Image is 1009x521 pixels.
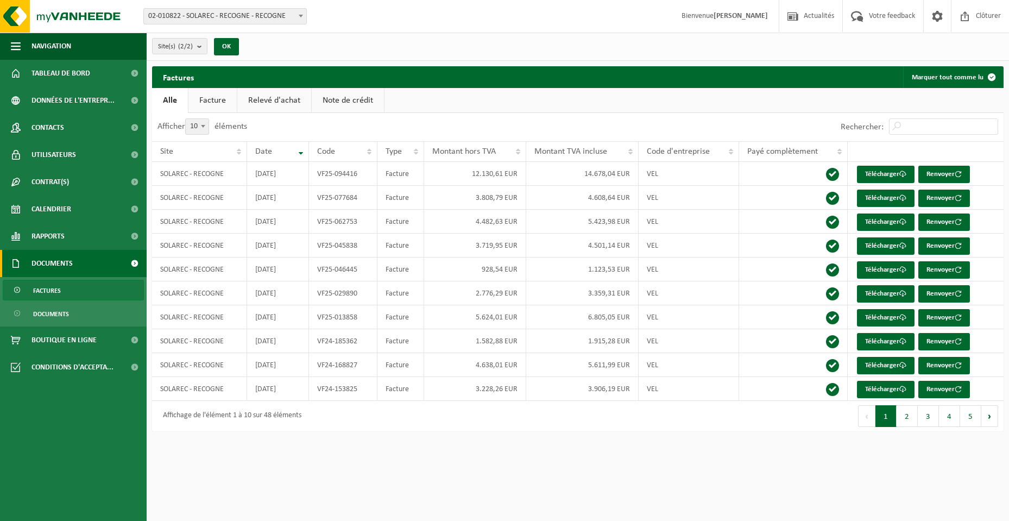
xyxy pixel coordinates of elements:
td: SOLAREC - RECOGNE [152,210,247,234]
button: Renvoyer [918,261,970,279]
td: 928,54 EUR [424,258,526,281]
button: Renvoyer [918,309,970,327]
td: VEL [639,329,739,353]
button: Renvoyer [918,190,970,207]
button: 3 [918,405,939,427]
td: [DATE] [247,353,309,377]
td: Facture [377,186,425,210]
td: 4.501,14 EUR [526,234,639,258]
button: Next [981,405,998,427]
td: 12.130,61 EUR [424,162,526,186]
td: Facture [377,162,425,186]
a: Télécharger [857,166,915,183]
span: Factures [33,280,61,301]
a: Alle [152,88,188,113]
td: VEL [639,353,739,377]
a: Note de crédit [312,88,384,113]
td: Facture [377,210,425,234]
td: VF25-094416 [309,162,377,186]
count: (2/2) [178,43,193,50]
td: VF24-168827 [309,353,377,377]
span: Conditions d'accepta... [31,354,113,381]
td: Facture [377,305,425,329]
a: Télécharger [857,381,915,398]
span: Contacts [31,114,64,141]
td: 5.624,01 EUR [424,305,526,329]
h2: Factures [152,66,205,87]
td: VF25-062753 [309,210,377,234]
td: SOLAREC - RECOGNE [152,377,247,401]
td: 3.808,79 EUR [424,186,526,210]
a: Factures [3,280,144,300]
button: 1 [875,405,897,427]
td: VF24-153825 [309,377,377,401]
button: Previous [858,405,875,427]
td: SOLAREC - RECOGNE [152,162,247,186]
td: VEL [639,258,739,281]
button: Renvoyer [918,381,970,398]
td: Facture [377,234,425,258]
td: [DATE] [247,305,309,329]
span: Site [160,147,173,156]
td: VEL [639,186,739,210]
td: 6.805,05 EUR [526,305,639,329]
td: SOLAREC - RECOGNE [152,258,247,281]
td: VEL [639,377,739,401]
td: 3.228,26 EUR [424,377,526,401]
button: Renvoyer [918,333,970,350]
td: VF24-185362 [309,329,377,353]
td: 3.906,19 EUR [526,377,639,401]
label: Rechercher: [841,123,884,131]
td: VF25-045838 [309,234,377,258]
td: [DATE] [247,186,309,210]
button: Site(s)(2/2) [152,38,207,54]
td: 4.482,63 EUR [424,210,526,234]
a: Télécharger [857,214,915,231]
td: VEL [639,210,739,234]
a: Télécharger [857,237,915,255]
button: 2 [897,405,918,427]
td: [DATE] [247,162,309,186]
td: [DATE] [247,258,309,281]
td: [DATE] [247,234,309,258]
span: Type [386,147,402,156]
span: Tableau de bord [31,60,90,87]
td: 2.776,29 EUR [424,281,526,305]
td: [DATE] [247,281,309,305]
span: Données de l'entrepr... [31,87,115,114]
span: Montant hors TVA [432,147,496,156]
span: Documents [33,304,69,324]
td: VEL [639,162,739,186]
td: SOLAREC - RECOGNE [152,329,247,353]
span: Contrat(s) [31,168,69,196]
span: Date [255,147,272,156]
td: [DATE] [247,377,309,401]
td: 5.423,98 EUR [526,210,639,234]
span: Calendrier [31,196,71,223]
button: Renvoyer [918,357,970,374]
span: 10 [185,118,209,135]
span: Navigation [31,33,71,60]
span: Utilisateurs [31,141,76,168]
button: Marquer tout comme lu [903,66,1002,88]
a: Télécharger [857,357,915,374]
span: 10 [186,119,209,134]
span: Rapports [31,223,65,250]
td: SOLAREC - RECOGNE [152,353,247,377]
td: Facture [377,258,425,281]
span: Documents [31,250,73,277]
td: 1.123,53 EUR [526,258,639,281]
td: 3.359,31 EUR [526,281,639,305]
td: 14.678,04 EUR [526,162,639,186]
div: Affichage de l'élément 1 à 10 sur 48 éléments [157,406,301,426]
button: Renvoyer [918,237,970,255]
td: Facture [377,281,425,305]
a: Facture [188,88,237,113]
button: Renvoyer [918,285,970,303]
span: Site(s) [158,39,193,55]
td: SOLAREC - RECOGNE [152,234,247,258]
td: 4.608,64 EUR [526,186,639,210]
span: Boutique en ligne [31,327,97,354]
button: Renvoyer [918,166,970,183]
td: VF25-046445 [309,258,377,281]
